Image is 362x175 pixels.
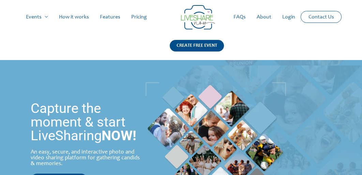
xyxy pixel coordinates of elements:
[170,40,224,60] a: CREATE FREE EVENT
[94,6,126,28] a: Features
[228,6,251,28] a: FAQs
[54,6,94,28] a: How it works
[20,6,54,28] a: Events
[181,5,215,30] img: LiveShare logo - Capture & Share Event Memories
[251,6,277,28] a: About
[170,40,224,52] div: CREATE FREE EVENT
[277,6,301,28] a: Login
[102,128,136,144] strong: NOW!
[126,6,152,28] a: Pricing
[31,149,142,167] div: An easy, secure, and interactive photo and video sharing platform for gathering candids & memories.
[303,11,340,23] a: Contact Us
[31,102,142,143] h1: Capture the moment & start LiveSharing
[12,6,350,28] nav: Site Navigation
